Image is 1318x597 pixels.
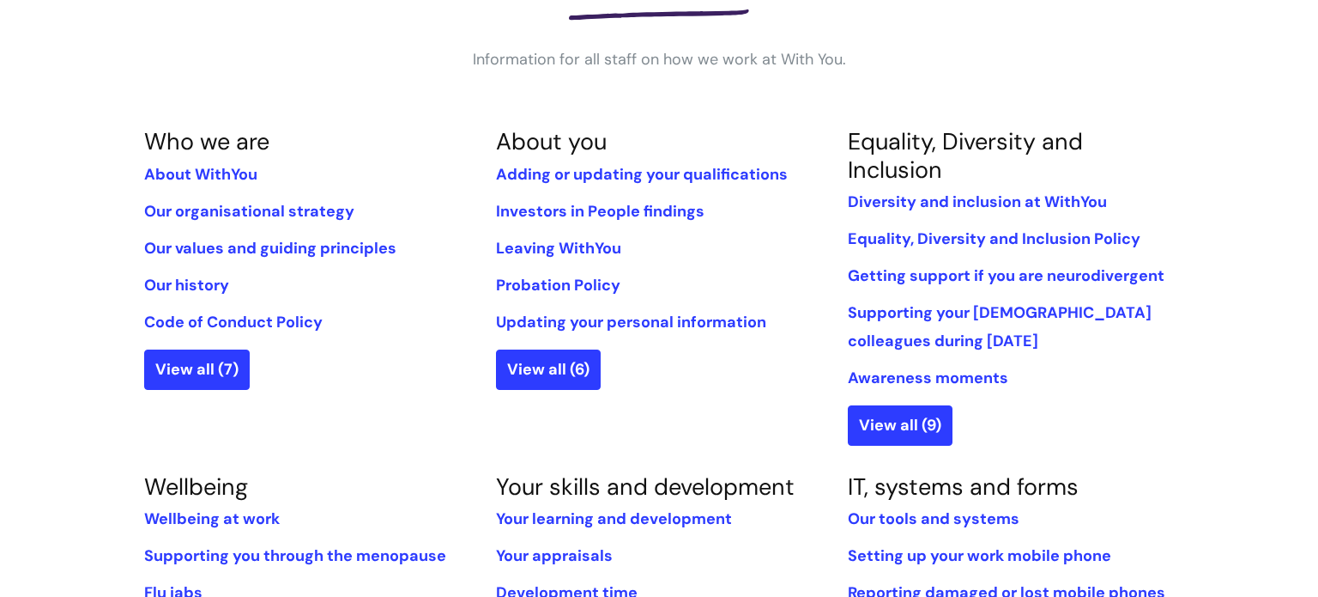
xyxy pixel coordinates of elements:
[848,126,1083,184] a: Equality, Diversity and Inclusion
[496,164,788,185] a: Adding or updating your qualifications
[144,312,323,332] a: Code of Conduct Policy
[848,302,1152,350] a: Supporting your [DEMOGRAPHIC_DATA] colleagues during [DATE]
[496,201,704,222] a: Investors in People findings
[848,228,1140,249] a: Equality, Diversity and Inclusion Policy
[496,509,732,529] a: Your learning and development
[144,126,269,156] a: Who we are
[144,238,396,259] a: Our values and guiding principles
[848,472,1079,502] a: IT, systems and forms
[496,126,607,156] a: About you
[496,350,601,389] a: View all (6)
[144,472,248,502] a: Wellbeing
[848,509,1019,529] a: Our tools and systems
[496,238,621,259] a: Leaving WithYou
[496,275,620,295] a: Probation Policy
[848,368,1008,388] a: Awareness moments
[144,275,229,295] a: Our history
[144,350,250,389] a: View all (7)
[144,509,280,529] a: Wellbeing at work
[402,46,916,73] p: Information for all staff on how we work at With You.
[496,472,795,502] a: Your skills and development
[144,201,354,222] a: Our organisational strategy
[848,405,952,445] a: View all (9)
[144,164,257,185] a: About WithYou
[144,545,446,566] a: Supporting you through the menopause
[496,312,766,332] a: Updating your personal information
[496,545,613,566] a: Your appraisals
[848,545,1111,566] a: Setting up your work mobile phone
[848,192,1107,212] a: Diversity and inclusion at WithYou
[848,265,1164,286] a: Getting support if you are neurodivergent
